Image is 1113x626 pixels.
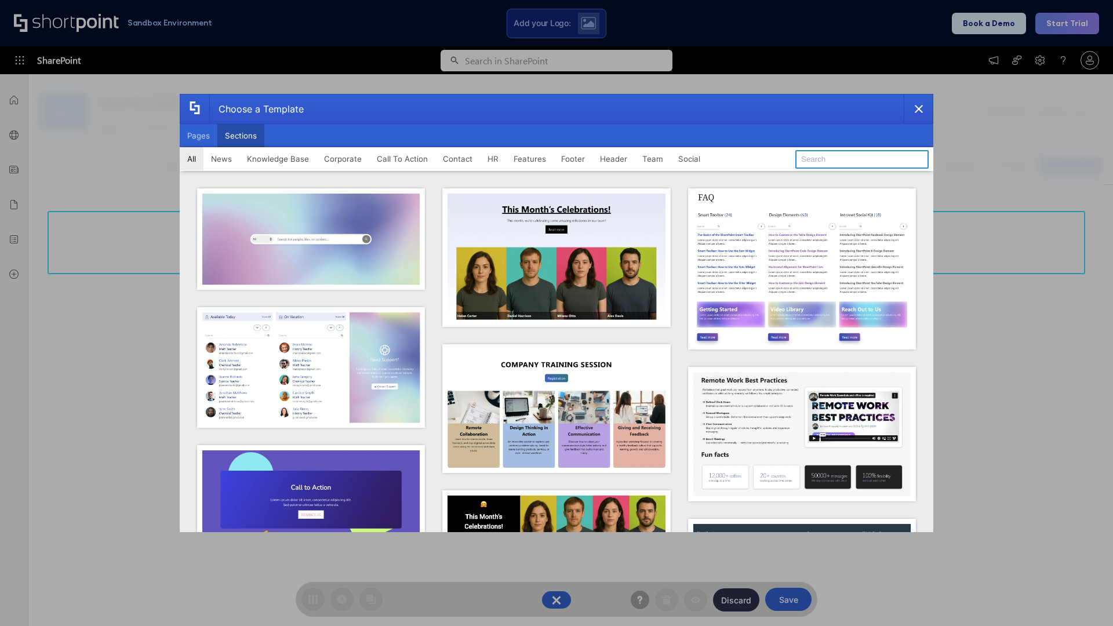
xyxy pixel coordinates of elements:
[239,147,317,170] button: Knowledge Base
[203,147,239,170] button: News
[635,147,671,170] button: Team
[209,94,304,123] div: Choose a Template
[180,94,933,532] div: template selector
[369,147,435,170] button: Call To Action
[180,124,217,147] button: Pages
[180,147,203,170] button: All
[435,147,480,170] button: Contact
[1055,570,1113,626] iframe: Chat Widget
[554,147,592,170] button: Footer
[506,147,554,170] button: Features
[592,147,635,170] button: Header
[795,150,929,169] input: Search
[480,147,506,170] button: HR
[217,124,264,147] button: Sections
[671,147,708,170] button: Social
[317,147,369,170] button: Corporate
